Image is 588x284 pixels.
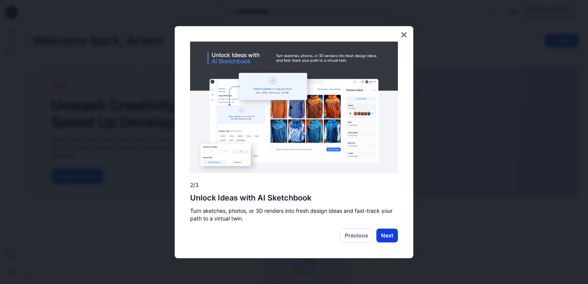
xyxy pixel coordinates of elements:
p: 2/3 [190,181,398,189]
button: Close [400,28,408,41]
button: Next [376,229,398,242]
h2: Unlock Ideas with AI Sketchbook [190,193,398,202]
button: Previous [340,228,373,243]
p: Turn sketches, photos, or 3D renders into fresh design ideas and fast-track your path to a virtua... [190,207,398,222]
